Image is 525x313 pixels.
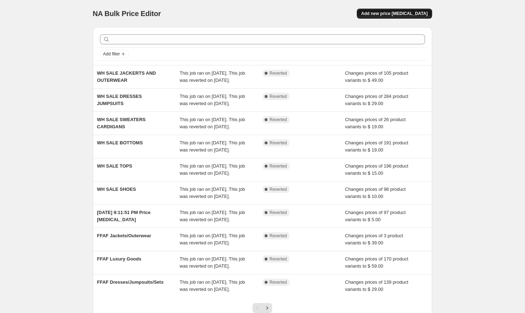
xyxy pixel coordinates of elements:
span: WH SALE SWEATERS CARDIGANS [97,117,146,129]
span: WH SALE BOTTOMS [97,140,143,145]
span: FFAF Luxury Goods [97,256,141,262]
span: This job ran on [DATE]. This job was reverted on [DATE]. [180,256,245,269]
span: This job ran on [DATE]. This job was reverted on [DATE]. [180,279,245,292]
span: Reverted [270,279,287,285]
span: Reverted [270,94,287,99]
span: Changes prices of 26 product variants to $ 19.00 [345,117,406,129]
span: Add filter [103,51,120,57]
span: This job ran on [DATE]. This job was reverted on [DATE]. [180,94,245,106]
span: Add new price [MEDICAL_DATA] [361,11,427,16]
span: WH SALE TOPS [97,163,132,169]
nav: Pagination [252,303,272,313]
span: Changes prices of 170 product variants to $ 59.00 [345,256,408,269]
span: This job ran on [DATE]. This job was reverted on [DATE]. [180,163,245,176]
span: Changes prices of 97 product variants to $ 5.00 [345,210,406,222]
span: Changes prices of 284 product variants to $ 29.00 [345,94,408,106]
span: This job ran on [DATE]. This job was reverted on [DATE]. [180,70,245,83]
span: This job ran on [DATE]. This job was reverted on [DATE]. [180,210,245,222]
span: Reverted [270,210,287,215]
span: Changes prices of 196 product variants to $ 15.00 [345,163,408,176]
span: Reverted [270,163,287,169]
span: [DATE] 9:11:51 PM Price [MEDICAL_DATA] [97,210,151,222]
span: Changes prices of 105 product variants to $ 49.00 [345,70,408,83]
span: WH SALE JACKERTS AND OUTERWEAR [97,70,156,83]
button: Add new price [MEDICAL_DATA] [357,9,432,19]
span: WH SALE DRESSES JUMPSUITS [97,94,142,106]
span: This job ran on [DATE]. This job was reverted on [DATE]. [180,117,245,129]
span: NA Bulk Price Editor [93,10,161,18]
span: Reverted [270,70,287,76]
span: Reverted [270,140,287,146]
span: Changes prices of 191 product variants to $ 19.00 [345,140,408,153]
span: Reverted [270,233,287,239]
span: This job ran on [DATE]. This job was reverted on [DATE]. [180,140,245,153]
span: This job ran on [DATE]. This job was reverted on [DATE]. [180,233,245,245]
span: FFAF Jackets/Outerwear [97,233,151,238]
span: This job ran on [DATE]. This job was reverted on [DATE]. [180,187,245,199]
span: FFAF Dresses/Jumpsuits/Sets [97,279,164,285]
span: Changes prices of 139 product variants to $ 29.00 [345,279,408,292]
span: Reverted [270,256,287,262]
span: Changes prices of 3 product variants to $ 39.00 [345,233,403,245]
button: Add filter [100,50,129,58]
span: Reverted [270,187,287,192]
span: Changes prices of 98 product variants to $ 10.00 [345,187,406,199]
button: Next [262,303,272,313]
span: Reverted [270,117,287,123]
span: WH SALE SHOES [97,187,136,192]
